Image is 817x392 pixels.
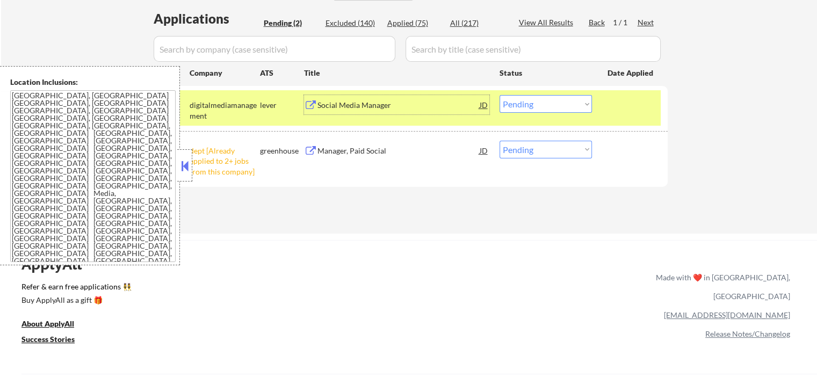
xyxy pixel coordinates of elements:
[21,318,89,331] a: About ApplyAll
[21,333,89,347] a: Success Stories
[500,63,592,82] div: Status
[190,68,260,78] div: Company
[260,100,304,111] div: lever
[613,17,638,28] div: 1 / 1
[21,283,431,294] a: Refer & earn free applications 👯‍♀️
[326,18,379,28] div: Excluded (140)
[608,68,655,78] div: Date Applied
[317,146,480,156] div: Manager, Paid Social
[21,294,129,308] a: Buy ApplyAll as a gift 🎁
[10,77,176,88] div: Location Inclusions:
[589,17,606,28] div: Back
[260,146,304,156] div: greenhouse
[154,36,395,62] input: Search by company (case sensitive)
[638,17,655,28] div: Next
[317,100,480,111] div: Social Media Manager
[406,36,661,62] input: Search by title (case sensitive)
[154,12,260,25] div: Applications
[21,296,129,304] div: Buy ApplyAll as a gift 🎁
[519,17,576,28] div: View All Results
[479,95,489,114] div: JD
[304,68,489,78] div: Title
[21,255,94,273] div: ApplyAll
[450,18,504,28] div: All (217)
[664,310,790,320] a: [EMAIL_ADDRESS][DOMAIN_NAME]
[260,68,304,78] div: ATS
[652,268,790,306] div: Made with ❤️ in [GEOGRAPHIC_DATA], [GEOGRAPHIC_DATA]
[190,146,260,177] div: dept [Already applied to 2+ jobs from this company]
[190,100,260,121] div: digitalmediamanagement
[264,18,317,28] div: Pending (2)
[705,329,790,338] a: Release Notes/Changelog
[21,319,74,328] u: About ApplyAll
[479,141,489,160] div: JD
[21,335,75,344] u: Success Stories
[387,18,441,28] div: Applied (75)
